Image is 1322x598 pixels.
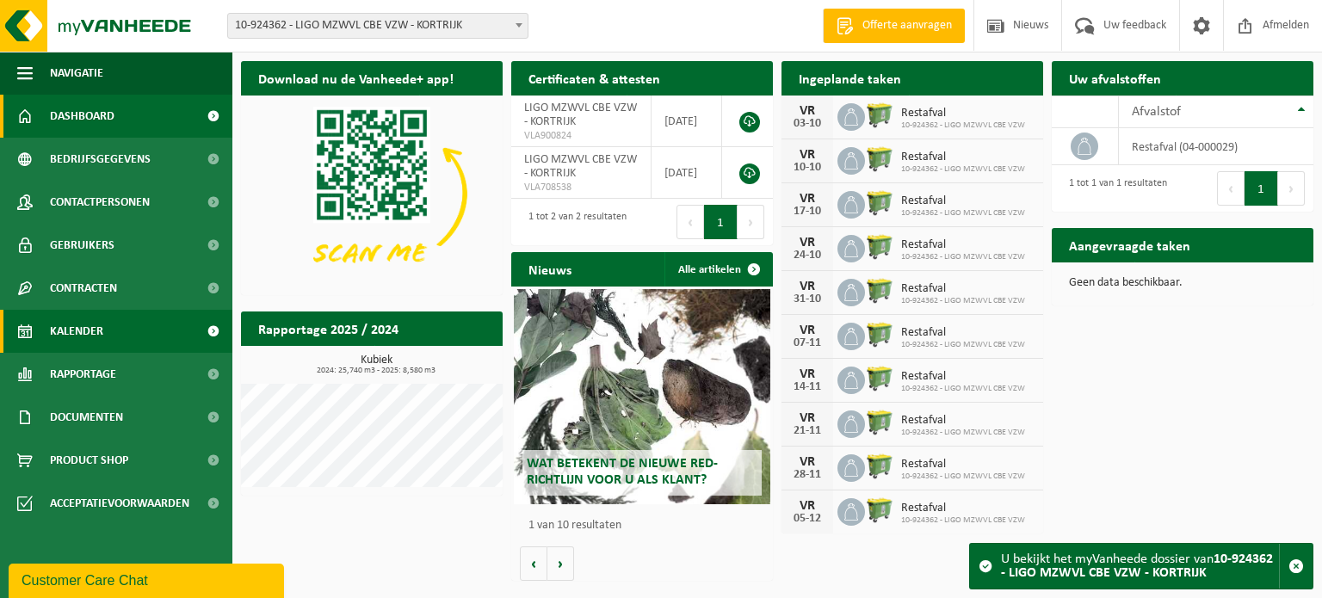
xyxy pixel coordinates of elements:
td: restafval (04-000029) [1119,128,1313,165]
span: 10-924362 - LIGO MZWVL CBE VZW [901,296,1025,306]
div: VR [790,192,825,206]
div: 17-10 [790,206,825,218]
img: Download de VHEPlus App [241,96,503,292]
h2: Download nu de Vanheede+ app! [241,61,471,95]
img: WB-0660-HPE-GN-50 [865,496,894,525]
button: Volgende [547,546,574,581]
a: Alle artikelen [664,252,771,287]
img: WB-0660-HPE-GN-50 [865,320,894,349]
span: Afvalstof [1132,105,1181,119]
iframe: chat widget [9,560,287,598]
button: Previous [1217,171,1245,206]
span: Product Shop [50,439,128,482]
div: 03-10 [790,118,825,130]
span: 10-924362 - LIGO MZWVL CBE VZW [901,208,1025,219]
span: 10-924362 - LIGO MZWVL CBE VZW [901,472,1025,482]
h3: Kubiek [250,354,503,375]
div: 05-12 [790,513,825,525]
div: 28-11 [790,469,825,481]
span: Restafval [901,194,1025,208]
div: VR [790,411,825,425]
div: 1 tot 1 van 1 resultaten [1060,170,1167,207]
span: Restafval [901,107,1025,120]
span: Restafval [901,238,1025,252]
span: Offerte aanvragen [858,17,956,34]
span: 10-924362 - LIGO MZWVL CBE VZW [901,164,1025,175]
span: 10-924362 - LIGO MZWVL CBE VZW [901,120,1025,131]
h2: Aangevraagde taken [1052,228,1208,262]
h2: Rapportage 2025 / 2024 [241,311,416,345]
div: 21-11 [790,425,825,437]
span: 10-924362 - LIGO MZWVL CBE VZW [901,340,1025,350]
span: VLA708538 [524,181,638,194]
img: WB-0660-HPE-GN-50 [865,232,894,262]
img: WB-0660-HPE-GN-50 [865,145,894,174]
div: 10-10 [790,162,825,174]
h2: Nieuws [511,252,589,286]
button: 1 [1245,171,1278,206]
img: WB-0660-HPE-GN-50 [865,452,894,481]
img: WB-0660-HPE-GN-50 [865,408,894,437]
span: Bedrijfsgegevens [50,138,151,181]
div: U bekijkt het myVanheede dossier van [1001,544,1279,589]
h2: Certificaten & attesten [511,61,677,95]
img: WB-0660-HPE-GN-50 [865,188,894,218]
a: Wat betekent de nieuwe RED-richtlijn voor u als klant? [514,289,770,504]
div: VR [790,148,825,162]
span: LIGO MZWVL CBE VZW - KORTRIJK [524,153,637,180]
span: Contactpersonen [50,181,150,224]
img: WB-0660-HPE-GN-50 [865,101,894,130]
span: Dashboard [50,95,114,138]
span: 2024: 25,740 m3 - 2025: 8,580 m3 [250,367,503,375]
span: Rapportage [50,353,116,396]
span: Restafval [901,502,1025,515]
td: [DATE] [652,147,722,199]
span: Restafval [901,370,1025,384]
span: Restafval [901,326,1025,340]
h2: Uw afvalstoffen [1052,61,1178,95]
div: 07-11 [790,337,825,349]
p: Geen data beschikbaar. [1069,277,1296,289]
span: Restafval [901,414,1025,428]
img: WB-0660-HPE-GN-50 [865,276,894,305]
button: Next [1278,171,1305,206]
img: WB-0660-HPE-GN-50 [865,364,894,393]
td: [DATE] [652,96,722,147]
div: VR [790,104,825,118]
span: Gebruikers [50,224,114,267]
h2: Ingeplande taken [781,61,918,95]
div: 14-11 [790,381,825,393]
button: Previous [676,205,704,239]
span: 10-924362 - LIGO MZWVL CBE VZW [901,252,1025,262]
span: Acceptatievoorwaarden [50,482,189,525]
div: VR [790,236,825,250]
p: 1 van 10 resultaten [528,520,764,532]
span: Wat betekent de nieuwe RED-richtlijn voor u als klant? [527,457,718,487]
span: VLA900824 [524,129,638,143]
span: 10-924362 - LIGO MZWVL CBE VZW [901,384,1025,394]
button: 1 [704,205,738,239]
span: 10-924362 - LIGO MZWVL CBE VZW [901,428,1025,438]
span: 10-924362 - LIGO MZWVL CBE VZW - KORTRIJK [227,13,528,39]
div: VR [790,367,825,381]
span: Restafval [901,151,1025,164]
a: Bekijk rapportage [374,345,501,379]
span: Restafval [901,282,1025,296]
div: VR [790,455,825,469]
div: 1 tot 2 van 2 resultaten [520,203,627,241]
div: VR [790,499,825,513]
span: 10-924362 - LIGO MZWVL CBE VZW - KORTRIJK [228,14,528,38]
span: LIGO MZWVL CBE VZW - KORTRIJK [524,102,637,128]
button: Vorige [520,546,547,581]
div: 31-10 [790,293,825,305]
span: Kalender [50,310,103,353]
strong: 10-924362 - LIGO MZWVL CBE VZW - KORTRIJK [1001,552,1273,580]
div: VR [790,324,825,337]
div: VR [790,280,825,293]
a: Offerte aanvragen [823,9,965,43]
span: Navigatie [50,52,103,95]
span: Documenten [50,396,123,439]
button: Next [738,205,764,239]
span: 10-924362 - LIGO MZWVL CBE VZW [901,515,1025,526]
